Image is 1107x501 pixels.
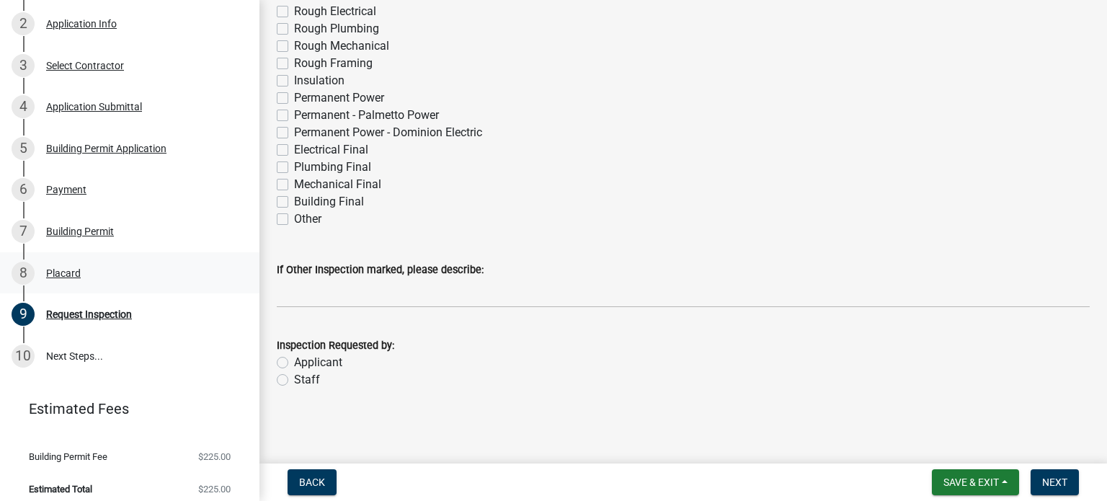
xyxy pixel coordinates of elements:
[29,484,92,494] span: Estimated Total
[12,95,35,118] div: 4
[294,354,342,371] label: Applicant
[12,394,236,423] a: Estimated Fees
[277,341,394,351] label: Inspection Requested by:
[294,124,482,141] label: Permanent Power - Dominion Electric
[288,469,337,495] button: Back
[12,303,35,326] div: 9
[12,54,35,77] div: 3
[12,262,35,285] div: 8
[46,185,86,195] div: Payment
[12,12,35,35] div: 2
[46,143,166,154] div: Building Permit Application
[277,265,484,275] label: If Other Inspection marked, please describe:
[932,469,1019,495] button: Save & Exit
[294,141,368,159] label: Electrical Final
[943,476,999,488] span: Save & Exit
[294,55,373,72] label: Rough Framing
[299,476,325,488] span: Back
[29,452,107,461] span: Building Permit Fee
[12,178,35,201] div: 6
[294,107,439,124] label: Permanent - Palmetto Power
[46,309,132,319] div: Request Inspection
[1042,476,1067,488] span: Next
[198,452,231,461] span: $225.00
[294,210,321,228] label: Other
[294,371,320,389] label: Staff
[294,20,379,37] label: Rough Plumbing
[46,61,124,71] div: Select Contractor
[46,102,142,112] div: Application Submittal
[294,37,389,55] label: Rough Mechanical
[12,137,35,160] div: 5
[12,345,35,368] div: 10
[46,226,114,236] div: Building Permit
[294,159,371,176] label: Plumbing Final
[294,89,384,107] label: Permanent Power
[294,193,364,210] label: Building Final
[198,484,231,494] span: $225.00
[12,220,35,243] div: 7
[294,3,376,20] label: Rough Electrical
[1031,469,1079,495] button: Next
[294,72,344,89] label: Insulation
[46,268,81,278] div: Placard
[46,19,117,29] div: Application Info
[294,176,381,193] label: Mechanical Final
